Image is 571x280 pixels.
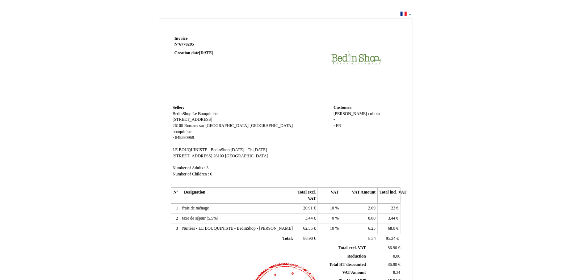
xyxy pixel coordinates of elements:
[333,123,335,128] span: -
[341,188,377,204] th: VAT Amount
[378,204,400,214] td: €
[330,206,334,211] span: 10
[171,214,180,224] td: 2
[347,254,366,259] span: Reduction
[206,166,209,170] span: 3
[388,246,397,250] span: 86.90
[368,206,375,211] span: 2.09
[329,262,366,267] span: Total HT discounted
[175,42,261,47] strong: N°
[173,172,209,177] span: Number of Children :
[339,246,366,250] span: Total excl. VAT
[333,111,367,116] span: [PERSON_NAME]
[231,148,267,152] span: [DATE] - Th [DATE]
[173,154,213,158] span: [STREET_ADDRESS]
[210,172,212,177] span: 0
[173,148,230,152] span: LE BOUQUINISTE - BedinShop
[318,188,341,204] th: VAT
[332,216,334,221] span: 0
[303,236,313,241] span: 86.90
[173,123,183,128] span: 26100
[367,260,402,269] td: €
[173,130,193,134] span: bouquiniste
[213,154,224,158] span: 26100
[388,262,397,267] span: 86.90
[342,270,366,275] span: VAT Amount
[393,254,400,259] span: 0,00
[378,234,400,244] td: €
[182,206,209,211] span: frais de ménage
[336,123,341,128] span: FR
[295,224,318,234] td: €
[249,123,293,128] span: [GEOGRAPHIC_DATA]
[305,216,312,221] span: 3.44
[175,135,194,140] span: 848390969
[368,216,375,221] span: 0.00
[391,206,395,211] span: 23
[199,51,213,55] span: [DATE]
[318,36,399,90] img: logo
[173,117,213,122] span: [STREET_ADDRESS]
[225,154,268,158] span: [GEOGRAPHIC_DATA]
[333,117,335,122] span: -
[378,214,400,224] td: €
[388,216,395,221] span: 3.44
[318,224,341,234] td: %
[333,105,353,110] span: Customer:
[180,188,295,204] th: Designation
[386,236,395,241] span: 95.24
[295,204,318,214] td: €
[378,188,400,204] th: Total incl. VAT
[303,226,312,231] span: 62.55
[182,226,293,231] span: Nuitées - LE BOUQUINISTE - BedinShop - [PERSON_NAME]
[175,36,188,41] span: Invoice
[171,204,180,214] td: 1
[295,188,318,204] th: Total excl. VAT
[173,135,174,140] span: -
[182,216,218,221] span: taxe de séjour (5.5%)
[368,111,380,116] span: culiolu
[393,270,400,275] span: 8.34
[171,224,180,234] td: 3
[295,234,318,244] td: €
[378,224,400,234] td: €
[295,214,318,224] td: €
[388,226,395,231] span: 68.8
[367,244,402,252] td: €
[173,111,219,116] span: BedinShop Le Bouquiniste
[171,188,180,204] th: N°
[303,206,312,211] span: 20.91
[368,226,375,231] span: 6.25
[282,236,293,241] span: Total:
[184,123,249,128] span: Romans sur [GEOGRAPHIC_DATA]
[318,214,341,224] td: %
[330,226,334,231] span: 10
[173,105,184,110] span: Seller:
[175,51,214,55] strong: Creation date
[173,166,206,170] span: Number of Adults :
[333,130,335,134] span: -
[179,42,194,47] span: 6770205
[318,204,341,214] td: %
[368,236,375,241] span: 8.34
